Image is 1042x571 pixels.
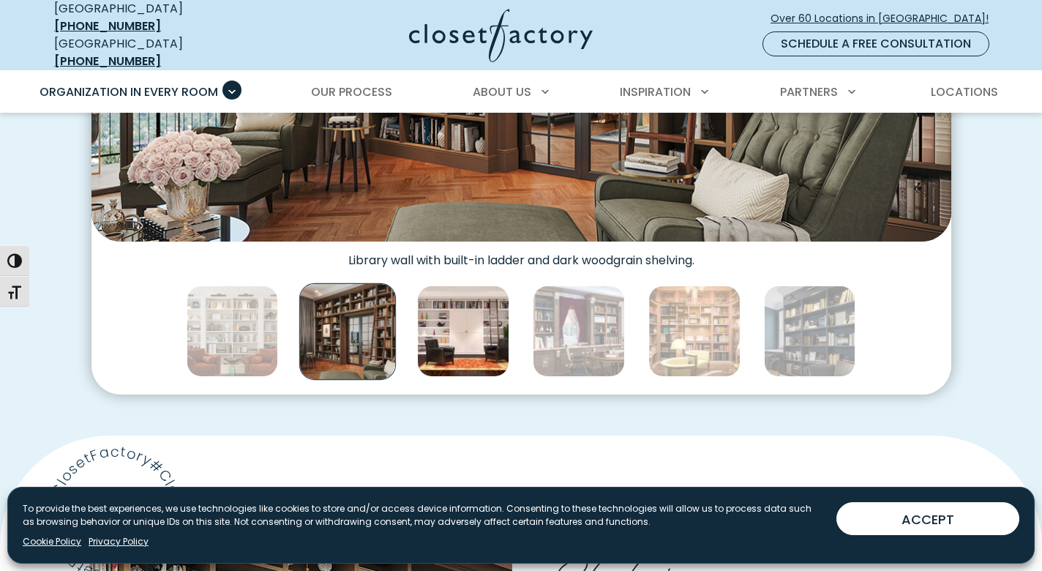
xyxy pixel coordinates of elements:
p: To provide the best experiences, we use technologies like cookies to store and/or access device i... [23,502,825,529]
img: Custom library book shelves with rolling wood ladder and LED lighting [299,283,396,379]
img: Built-in bookcases with library lighting and crown molding. [764,285,856,378]
span: About Us [473,83,531,100]
a: [PHONE_NUMBER] [54,53,161,70]
img: Custom wraparound floor-to-ceiling library shelving with built-in desk, crown molding, and a roll... [417,285,509,378]
span: Organization in Every Room [40,83,218,100]
img: Built-in shelving featuring built-in window seat and work desk, slanted book display shelf, and a... [648,285,741,378]
img: Traditional library built-ins with ornate trim and crown molding, carved corbels, and inset panel... [533,285,625,378]
span: Over 60 Locations in [GEOGRAPHIC_DATA]! [771,11,1000,26]
a: [PHONE_NUMBER] [54,18,161,34]
a: Over 60 Locations in [GEOGRAPHIC_DATA]! [770,6,1001,31]
span: Our Process [311,83,392,100]
figcaption: Library wall with built-in ladder and dark woodgrain shelving. [91,242,951,268]
span: Inspiration [620,83,691,100]
span: Locations [931,83,998,100]
button: ACCEPT [836,502,1019,535]
a: Schedule a Free Consultation [762,31,989,56]
img: Closet Factory Logo [409,9,593,62]
div: [GEOGRAPHIC_DATA] [54,35,266,70]
span: Partners [780,83,838,100]
a: Cookie Policy [23,535,81,548]
nav: Primary Menu [29,72,1013,113]
a: Privacy Policy [89,535,149,548]
img: Custom built-in book shelving with decorative crown molding and library lighting [187,285,279,378]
